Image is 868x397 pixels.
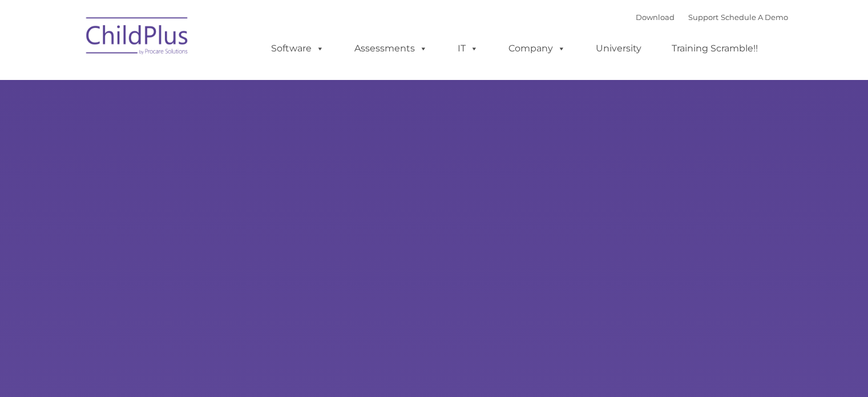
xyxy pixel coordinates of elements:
[660,37,769,60] a: Training Scramble!!
[688,13,718,22] a: Support
[80,9,195,66] img: ChildPlus by Procare Solutions
[636,13,788,22] font: |
[497,37,577,60] a: Company
[584,37,653,60] a: University
[636,13,675,22] a: Download
[721,13,788,22] a: Schedule A Demo
[343,37,439,60] a: Assessments
[260,37,336,60] a: Software
[446,37,490,60] a: IT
